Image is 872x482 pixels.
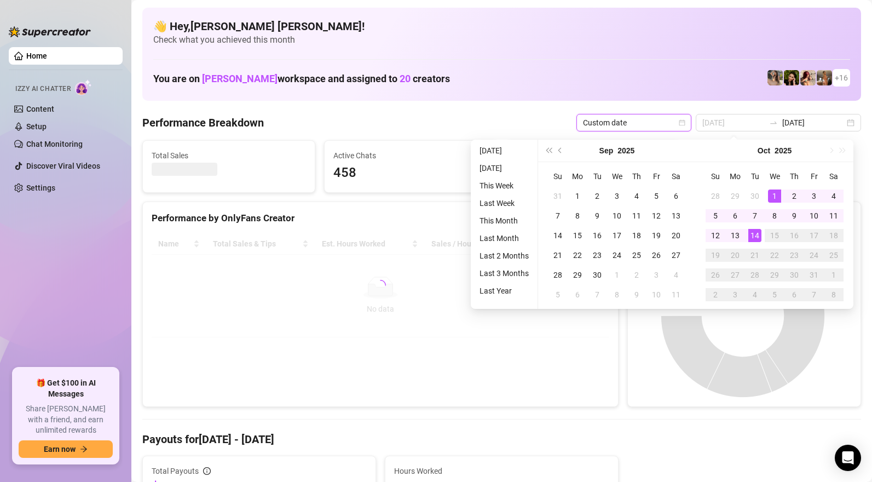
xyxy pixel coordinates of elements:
span: 20 [400,73,411,84]
td: 2025-09-12 [646,206,666,226]
td: 2025-09-19 [646,226,666,245]
td: 2025-09-07 [548,206,568,226]
div: 25 [827,249,840,262]
span: 🎁 Get $100 in AI Messages [19,378,113,399]
div: 17 [807,229,821,242]
div: 12 [709,229,722,242]
div: 18 [630,229,643,242]
td: 2025-09-25 [627,245,646,265]
div: 20 [669,229,683,242]
td: 2025-10-08 [607,285,627,305]
td: 2025-10-06 [725,206,745,226]
div: 8 [571,209,584,222]
div: 31 [551,190,564,203]
td: 2025-11-06 [784,285,804,305]
span: swap-right [769,118,778,127]
h4: Payouts for [DATE] - [DATE] [142,432,861,447]
div: 30 [788,268,801,282]
td: 2025-09-09 [587,206,607,226]
div: 1 [768,190,781,203]
td: 2025-10-27 [725,265,745,285]
div: 26 [650,249,663,262]
td: 2025-10-20 [725,245,745,265]
button: Earn nowarrow-right [19,440,113,458]
div: 10 [807,209,821,222]
div: 11 [827,209,840,222]
a: Settings [26,183,55,192]
td: 2025-10-19 [706,245,725,265]
div: 16 [788,229,801,242]
td: 2025-10-12 [706,226,725,245]
img: North (@northnattfree) [800,70,816,85]
td: 2025-10-09 [627,285,646,305]
span: info-circle [203,467,211,475]
td: 2025-10-17 [804,226,824,245]
td: 2025-09-11 [627,206,646,226]
div: 22 [571,249,584,262]
td: 2025-09-01 [568,186,587,206]
td: 2025-09-21 [548,245,568,265]
div: 8 [827,288,840,301]
th: We [765,167,784,186]
span: Total Sales [152,150,306,162]
td: 2025-10-06 [568,285,587,305]
td: 2025-09-14 [548,226,568,245]
div: 28 [551,268,564,282]
button: Previous month (PageUp) [555,140,567,162]
div: 5 [650,190,663,203]
td: 2025-10-24 [804,245,824,265]
a: Setup [26,122,47,131]
div: 30 [748,190,761,203]
td: 2025-10-03 [646,265,666,285]
th: Tu [587,167,607,186]
div: 3 [729,288,742,301]
td: 2025-10-04 [824,186,844,206]
div: 7 [591,288,604,301]
img: logo-BBDzfeDw.svg [9,26,91,37]
input: End date [782,117,845,129]
div: 16 [591,229,604,242]
div: 6 [669,190,683,203]
h4: 👋 Hey, [PERSON_NAME] [PERSON_NAME] ! [153,19,850,34]
div: 13 [669,209,683,222]
div: 14 [748,229,761,242]
td: 2025-09-20 [666,226,686,245]
td: 2025-09-05 [646,186,666,206]
span: Active Chats [333,150,488,162]
div: 20 [729,249,742,262]
div: 13 [729,229,742,242]
th: Sa [824,167,844,186]
div: 24 [610,249,623,262]
button: Last year (Control + left) [542,140,555,162]
div: 14 [551,229,564,242]
div: 11 [669,288,683,301]
div: 26 [709,268,722,282]
div: 6 [729,209,742,222]
td: 2025-10-10 [646,285,666,305]
span: Custom date [583,114,685,131]
div: 1 [571,190,584,203]
a: Chat Monitoring [26,140,83,148]
td: 2025-10-16 [784,226,804,245]
td: 2025-10-22 [765,245,784,265]
div: 24 [807,249,821,262]
div: 7 [748,209,761,222]
div: 2 [591,190,604,203]
a: Content [26,105,54,113]
td: 2025-09-29 [568,265,587,285]
div: 4 [630,190,643,203]
a: Discover Viral Videos [26,162,100,170]
div: 5 [768,288,781,301]
td: 2025-10-11 [666,285,686,305]
td: 2025-11-04 [745,285,765,305]
td: 2025-09-22 [568,245,587,265]
div: 19 [709,249,722,262]
div: 3 [807,190,821,203]
div: 19 [650,229,663,242]
span: Total Payouts [152,465,199,477]
div: 2 [709,288,722,301]
td: 2025-11-07 [804,285,824,305]
td: 2025-09-18 [627,226,646,245]
span: to [769,118,778,127]
td: 2025-10-04 [666,265,686,285]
